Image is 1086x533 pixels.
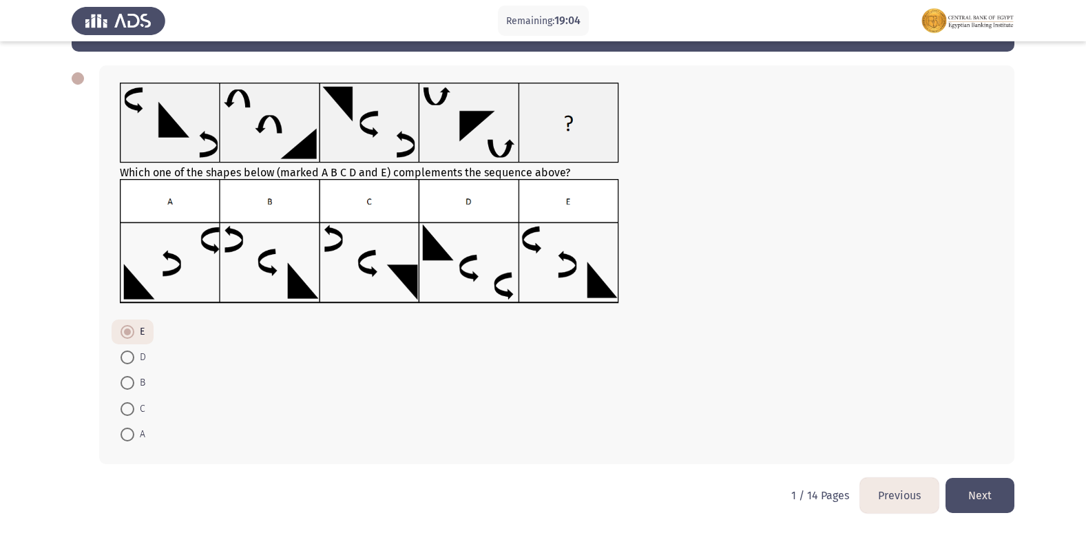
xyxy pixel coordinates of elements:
[134,324,145,340] span: E
[134,401,145,417] span: C
[120,83,994,306] div: Which one of the shapes below (marked A B C D and E) complements the sequence above?
[134,426,145,443] span: A
[791,489,849,502] p: 1 / 14 Pages
[120,179,619,304] img: UkFYMDA3NUIucG5nMTYyMjAzMjM1ODExOQ==.png
[134,349,146,366] span: D
[554,14,581,27] span: 19:04
[120,83,619,163] img: UkFYMDA3NUEucG5nMTYyMjAzMjMyNjEwNA==.png
[860,478,939,513] button: load previous page
[506,12,581,30] p: Remaining:
[72,1,165,40] img: Assess Talent Management logo
[946,478,1014,513] button: load next page
[921,1,1014,40] img: Assessment logo of FOCUS Assessment 3 Modules EN
[134,375,145,391] span: B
